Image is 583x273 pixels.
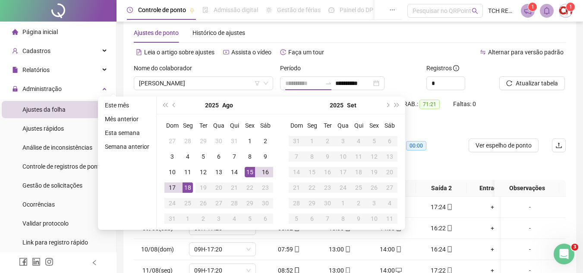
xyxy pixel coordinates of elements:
div: 2 [322,136,333,146]
td: 2025-09-16 [320,164,335,180]
div: 30 [322,198,333,208]
span: linkedin [32,257,41,266]
div: 24 [338,182,348,193]
td: 2025-08-07 [227,149,242,164]
div: 27 [167,136,177,146]
td: 2025-10-08 [335,211,351,226]
span: reload [506,80,512,86]
div: 21 [291,182,302,193]
td: 2025-10-04 [382,195,397,211]
td: 2025-09-19 [366,164,382,180]
th: Qua [335,118,351,133]
div: 31 [167,213,177,224]
td: 2025-09-27 [382,180,397,195]
img: 51853 [559,4,572,17]
div: 1 [183,213,193,224]
span: Observações [498,183,556,193]
td: 2025-08-17 [164,180,180,195]
label: Nome do colaborador [134,63,198,73]
div: + [470,223,514,233]
td: 2025-07-29 [195,133,211,149]
td: 2025-10-01 [335,195,351,211]
div: H. TRAB.: [393,99,453,109]
div: 19 [198,182,208,193]
td: 2025-08-27 [211,195,227,211]
span: mobile [293,246,300,252]
span: Painel do DP [340,6,373,13]
td: 2025-08-20 [211,180,227,195]
td: 2025-08-08 [242,149,258,164]
span: file-text [136,49,142,55]
div: 2 [353,198,364,208]
div: 6 [307,213,317,224]
td: 2025-08-29 [242,195,258,211]
div: 17:24 [419,202,463,212]
span: clock-circle [127,7,133,13]
td: 2025-09-10 [335,149,351,164]
div: 23 [322,182,333,193]
th: Sex [242,118,258,133]
td: 2025-08-14 [227,164,242,180]
div: 9 [322,151,333,162]
div: 4 [384,198,395,208]
span: Assista o vídeo [231,49,271,56]
div: 7 [229,151,240,162]
span: facebook [19,257,28,266]
sup: Atualize o seu contato no menu Meus Dados [566,3,575,11]
button: prev-year [170,97,179,114]
button: next-year [382,97,392,114]
div: 12 [369,151,379,162]
th: Qua [211,118,227,133]
td: 2025-09-07 [289,149,304,164]
span: swap-right [325,80,332,87]
td: 2025-08-04 [180,149,195,164]
td: 2025-09-06 [382,133,397,149]
div: Quitações: [376,141,437,151]
div: Histórico de ajustes [192,28,245,38]
div: 20 [214,182,224,193]
div: 16 [260,167,271,177]
td: 2025-07-30 [211,133,227,149]
div: 13:00 [318,245,362,254]
span: 3 [571,244,578,251]
button: year panel [205,97,219,114]
div: 16 [322,167,333,177]
th: Saída 2 [416,180,467,197]
button: super-next-year [392,97,402,114]
td: 2025-07-28 [180,133,195,149]
span: Admissão digital [214,6,258,13]
span: bell [543,7,551,15]
div: 29 [307,198,317,208]
span: Leia o artigo sobre ajustes [144,49,214,56]
span: 00:00 [406,141,426,151]
div: 18 [183,182,193,193]
td: 2025-09-18 [351,164,366,180]
td: 2025-10-02 [351,195,366,211]
td: 2025-09-09 [320,149,335,164]
div: 19 [369,167,379,177]
td: 2025-09-03 [335,133,351,149]
td: 2025-09-02 [320,133,335,149]
li: Mês anterior [101,114,153,124]
td: 2025-09-22 [304,180,320,195]
span: Controle de registros de ponto [22,163,103,170]
th: Ter [195,118,211,133]
span: 09H-17:20 [194,243,251,256]
th: Qui [351,118,366,133]
div: 22 [307,182,317,193]
th: Seg [180,118,195,133]
td: 2025-08-24 [164,195,180,211]
td: 2025-09-01 [180,211,195,226]
button: Ver espelho de ponto [469,138,539,152]
td: 2025-08-16 [258,164,273,180]
span: Gestão de solicitações [22,182,82,189]
div: Ajustes de ponto [134,28,179,38]
td: 2025-08-22 [242,180,258,195]
div: 16:24 [419,245,463,254]
span: Página inicial [22,28,58,35]
span: Ajustes rápidos [22,125,64,132]
div: 26 [369,182,379,193]
div: 17 [338,167,348,177]
sup: 1 [528,3,537,11]
div: 2 [198,213,208,224]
